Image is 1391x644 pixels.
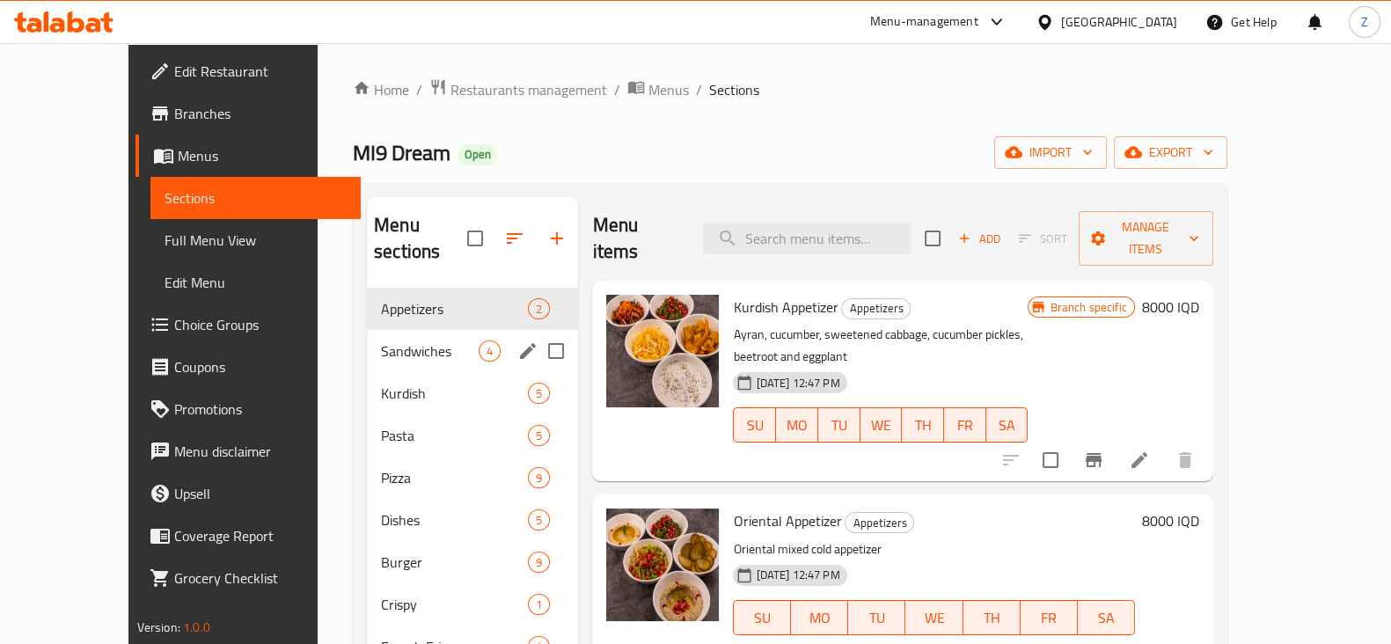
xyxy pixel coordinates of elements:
button: WE [860,407,903,443]
span: Branches [174,103,347,124]
h6: 8000 IQD [1142,295,1199,319]
li: / [614,79,620,100]
button: FR [1021,600,1078,635]
button: SA [1078,600,1135,635]
a: Edit menu item [1129,450,1150,471]
input: search [703,223,911,254]
div: items [528,383,550,404]
span: [DATE] 12:47 PM [749,567,846,583]
div: items [528,509,550,531]
span: Menus [648,79,689,100]
div: Pizza9 [367,457,578,499]
span: TH [970,605,1014,631]
span: FR [1028,605,1071,631]
span: MO [798,605,841,631]
span: Open [458,147,498,162]
span: Sections [709,79,759,100]
h6: 8000 IQD [1142,509,1199,533]
span: Appetizers [381,298,528,319]
button: MO [776,407,818,443]
button: WE [905,600,963,635]
button: SA [986,407,1029,443]
div: items [528,425,550,446]
button: edit [515,338,541,364]
span: SA [993,413,1021,438]
div: Appetizers2 [367,288,578,330]
button: Branch-specific-item [1073,439,1115,481]
span: Select section [914,220,951,257]
a: Edit Menu [150,261,361,304]
button: export [1114,136,1227,169]
span: WE [912,605,955,631]
button: SU [733,407,776,443]
span: Burger [381,552,528,573]
div: Pasta5 [367,414,578,457]
span: Coverage Report [174,525,347,546]
span: WE [868,413,896,438]
a: Menu disclaimer [135,430,361,472]
div: Crispy1 [367,583,578,626]
a: Promotions [135,388,361,430]
span: Manage items [1093,216,1199,260]
span: [DATE] 12:47 PM [749,375,846,392]
a: Edit Restaurant [135,50,361,92]
span: Appetizers [846,513,913,533]
div: Sandwiches4edit [367,330,578,372]
a: Coverage Report [135,515,361,557]
div: Burger9 [367,541,578,583]
button: delete [1164,439,1206,481]
p: Oriental mixed cold appetizer [733,538,1134,560]
div: Pasta [381,425,528,446]
div: items [528,552,550,573]
button: TU [848,600,905,635]
div: items [528,298,550,319]
span: Sections [165,187,347,209]
span: Add item [951,225,1007,252]
button: MO [791,600,848,635]
span: Version: [137,616,180,639]
span: TU [855,605,898,631]
a: Grocery Checklist [135,557,361,599]
span: SU [741,605,784,631]
span: 9 [529,470,549,487]
span: Edit Restaurant [174,61,347,82]
h2: Menu items [592,212,682,265]
div: items [528,467,550,488]
div: Appetizers [845,512,914,533]
span: Grocery Checklist [174,567,347,589]
span: Crispy [381,594,528,615]
button: Add [951,225,1007,252]
div: Dishes [381,509,528,531]
span: 5 [529,428,549,444]
span: 1.0.0 [184,616,211,639]
span: Oriental Appetizer [733,508,841,534]
div: Appetizers [841,298,911,319]
nav: breadcrumb [353,78,1227,101]
span: Restaurants management [450,79,607,100]
div: Menu-management [870,11,978,33]
span: Sort sections [494,217,536,260]
a: Menus [135,135,361,177]
span: Upsell [174,483,347,504]
span: Select all sections [457,220,494,257]
button: Manage items [1079,211,1213,266]
span: 5 [529,385,549,402]
div: [GEOGRAPHIC_DATA] [1061,12,1177,32]
a: Sections [150,177,361,219]
span: 9 [529,554,549,571]
button: SU [733,600,791,635]
div: Dishes5 [367,499,578,541]
span: Branch specific [1043,299,1133,316]
button: import [994,136,1107,169]
span: FR [951,413,979,438]
span: Pizza [381,467,528,488]
span: Add [955,229,1003,249]
button: TH [902,407,944,443]
div: items [528,594,550,615]
div: Open [458,144,498,165]
span: 2 [529,301,549,318]
li: / [416,79,422,100]
a: Full Menu View [150,219,361,261]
